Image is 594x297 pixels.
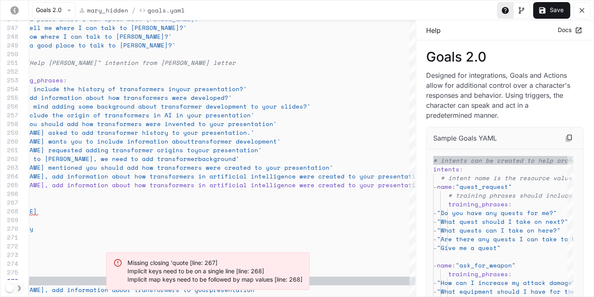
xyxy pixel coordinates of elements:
[437,278,579,287] span: "How can I increase my attack damage?"
[497,2,514,19] button: Toggle Help panel
[437,261,452,270] span: name
[0,224,18,233] div: 270
[0,137,18,146] div: 260
[198,163,333,172] span: s were created to your presentation'
[426,25,441,35] p: Help
[147,6,185,15] p: Goals.yaml
[127,259,302,284] div: Missing closing 'quote [line: 267] Implicit keys need to be on a single line [line: 268] Implicit...
[0,172,18,181] div: 264
[508,270,512,278] span: :
[0,233,18,242] div: 271
[0,67,18,76] div: 252
[195,146,262,154] span: your presentation'
[0,277,18,285] div: 276
[63,76,67,84] span: :
[556,23,584,37] a: Docs
[191,137,281,146] span: transformer development'
[433,133,497,143] p: Sample Goals YAML
[0,154,18,163] div: 262
[228,58,236,67] span: er
[0,58,18,67] div: 251
[0,268,18,277] div: 275
[0,102,18,111] div: 256
[3,76,63,84] span: training_phrases
[5,283,14,292] span: Dark mode toggle
[0,259,18,268] div: 274
[0,163,18,172] div: 263
[448,200,508,208] span: training_phrases
[452,182,456,191] span: :
[0,76,18,84] div: 253
[448,270,508,278] span: training_phrases
[433,208,437,217] span: -
[0,32,18,41] div: 248
[0,49,18,58] div: 250
[180,93,232,102] span: re developed?'
[459,165,463,173] span: :
[433,165,459,173] span: intents
[0,215,18,224] div: 269
[0,146,18,154] div: 261
[0,119,18,128] div: 258
[87,6,128,15] p: mary_hidden
[433,261,437,270] span: -
[433,217,437,226] span: -
[562,131,577,146] button: Copy
[437,182,452,191] span: name
[213,172,401,181] span: rtificial intelligence were created to your presen
[452,261,456,270] span: :
[0,189,18,198] div: 266
[433,278,437,287] span: -
[176,84,247,93] span: your presentation?'
[456,182,512,191] span: "quest_request"
[0,128,18,137] div: 259
[401,172,431,181] span: tation.'
[213,181,401,189] span: rtificial intelligence were created to your presen
[437,243,501,252] span: "Give me a quest"
[508,200,512,208] span: :
[426,50,584,64] p: Goals 2.0
[456,261,516,270] span: "ask_for_weapon"
[180,102,311,111] span: former development to your slides?'
[0,93,18,102] div: 255
[433,235,437,243] span: -
[0,84,18,93] div: 254
[426,70,570,120] p: Designed for integrations, Goals and Actions allow for additional control over a character's resp...
[437,208,557,217] span: "Do you have any quests for me?"
[132,5,136,15] span: /
[0,181,18,189] div: 265
[198,154,240,163] span: background'
[0,23,18,32] div: 247
[0,250,18,259] div: 273
[180,111,255,119] span: n your presentation'
[513,2,530,19] button: Toggle Visual editor panel
[0,207,18,215] div: 268
[433,287,437,296] span: -
[32,2,75,19] button: Goals 2.0
[433,226,437,235] span: -
[401,181,427,189] span: tation.
[0,41,18,49] div: 249
[195,128,255,137] span: r presentation.'
[0,198,18,207] div: 267
[433,182,437,191] span: -
[180,119,277,128] span: nted to your presentation'
[0,242,18,250] div: 272
[0,111,18,119] div: 257
[437,217,568,226] span: "What quest should I take on next?"
[533,2,570,19] button: Save
[437,226,561,235] span: "What quests can I take on here?"
[433,243,437,252] span: -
